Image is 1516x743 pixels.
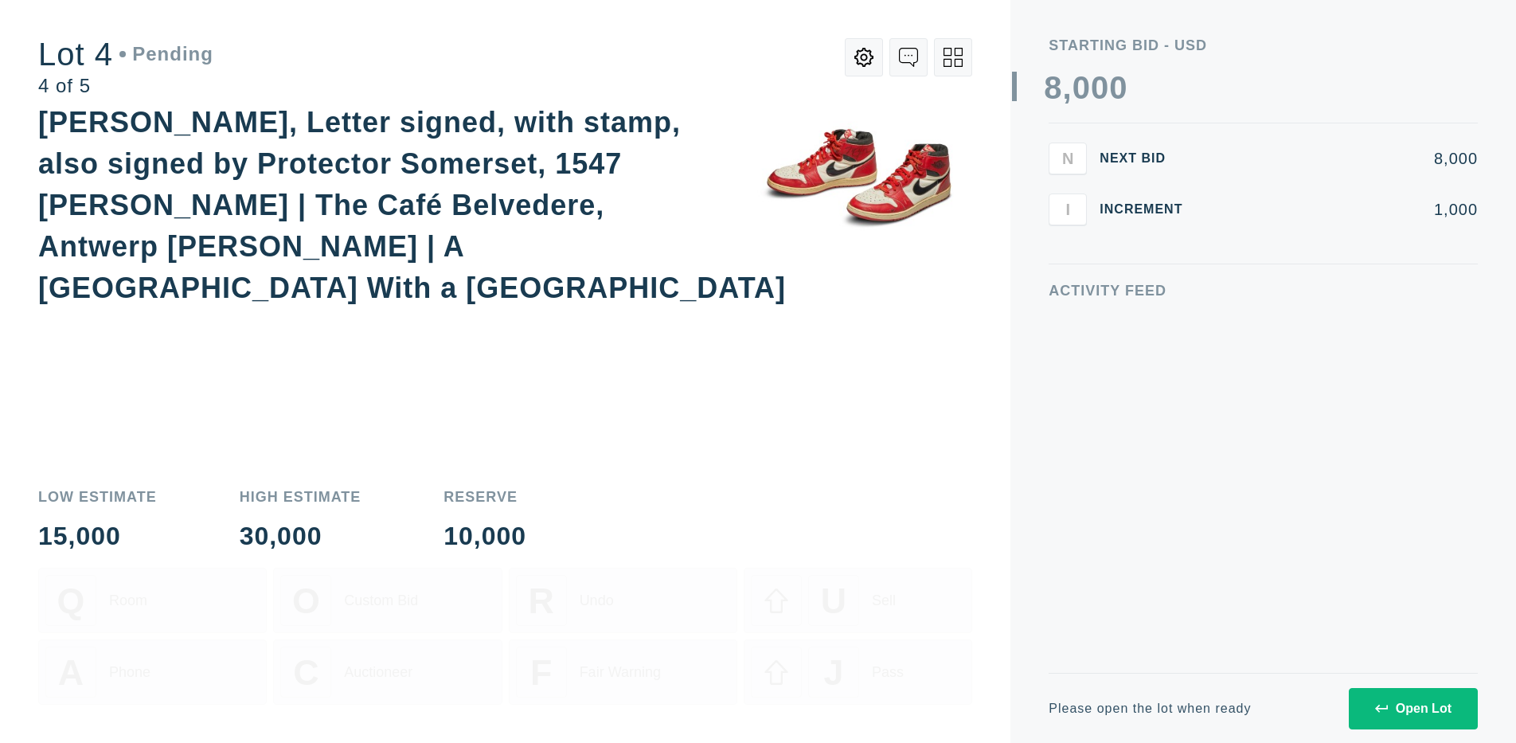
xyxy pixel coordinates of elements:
div: Low Estimate [38,490,157,504]
div: 0 [1091,72,1109,104]
div: Activity Feed [1049,284,1478,298]
div: 15,000 [38,523,157,549]
div: Pending [119,45,213,64]
div: Increment [1100,203,1195,216]
div: 4 of 5 [38,76,213,96]
div: 0 [1073,72,1091,104]
div: Lot 4 [38,38,213,70]
div: Next Bid [1100,152,1195,165]
div: Reserve [443,490,526,504]
div: Please open the lot when ready [1049,702,1251,715]
div: [PERSON_NAME], Letter signed, with stamp, also signed by Protector Somerset, 1547 [PERSON_NAME] |... [38,106,786,304]
div: 1,000 [1208,201,1478,217]
div: Open Lot [1375,702,1452,716]
span: N [1062,149,1073,167]
div: High Estimate [240,490,361,504]
div: 0 [1109,72,1127,104]
div: Starting Bid - USD [1049,38,1478,53]
span: I [1066,200,1071,218]
button: Open Lot [1349,688,1478,729]
div: , [1063,72,1073,390]
div: 8 [1044,72,1062,104]
div: 10,000 [443,523,526,549]
div: 30,000 [240,523,361,549]
div: 8,000 [1208,151,1478,166]
button: N [1049,143,1087,174]
button: I [1049,194,1087,225]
